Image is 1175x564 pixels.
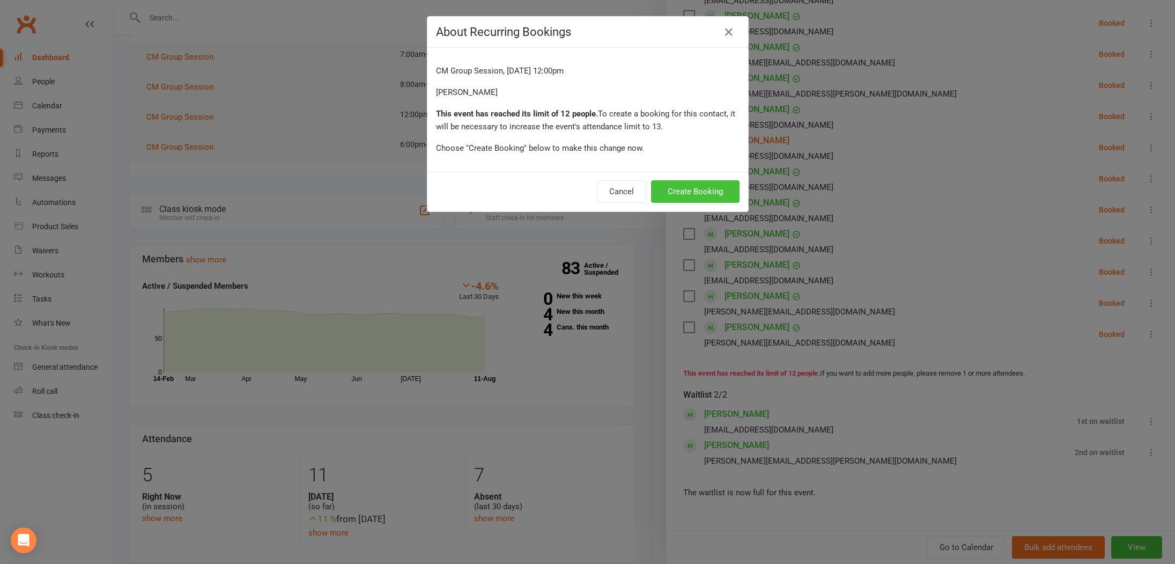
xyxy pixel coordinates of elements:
h4: About Recurring Bookings [436,25,740,39]
span: [PERSON_NAME] [436,87,498,97]
button: Close [720,24,737,41]
span: CM Group Session, [DATE] 12:00pm [436,66,564,76]
div: Open Intercom Messenger [11,528,36,553]
button: Create Booking [651,180,740,203]
span: Choose "Create Booking" below to make this change now. [436,143,644,153]
button: Cancel [597,180,646,203]
strong: This event has reached its limit of 12 people. [436,109,598,119]
span: To create a booking for this contact, it will be necessary to increase the event's attendance lim... [436,109,735,131]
